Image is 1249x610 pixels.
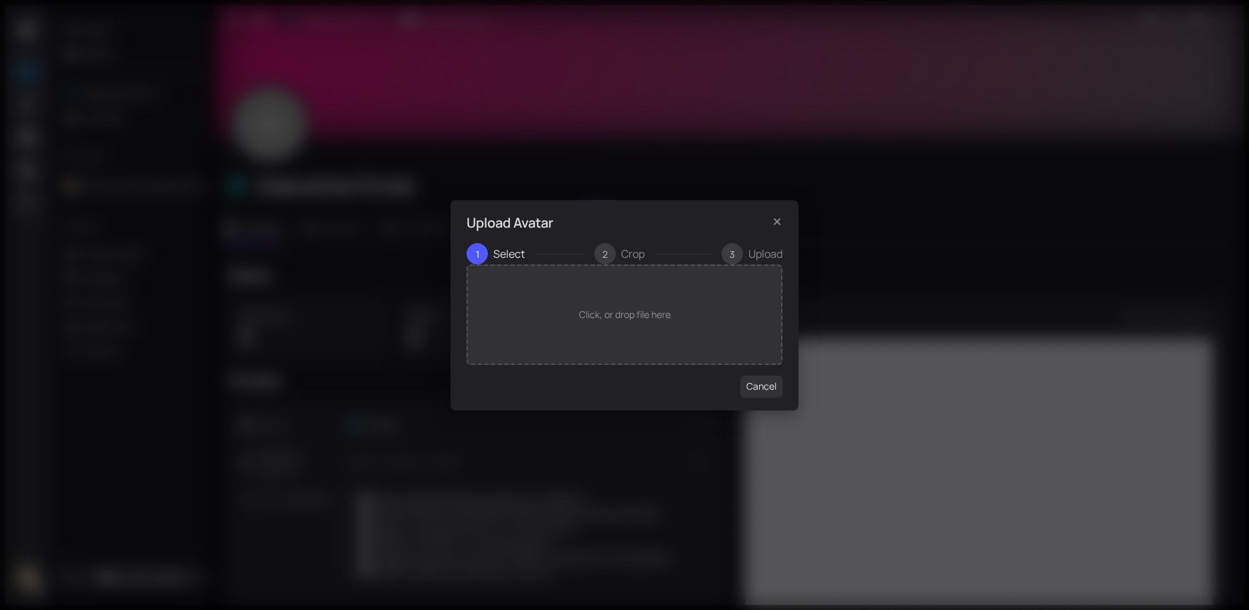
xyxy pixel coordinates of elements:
span: 2 [602,247,608,260]
button: Close [766,211,788,232]
div: Upload Avatar [467,214,750,232]
span: Cancel [746,379,776,394]
button: Cancel [740,376,782,397]
div: Select [493,243,535,264]
p: Click, or drop file here [579,307,671,322]
div: Crop [621,243,655,264]
div: Upload [748,243,782,264]
span: 1 [476,247,479,260]
span: 3 [730,247,735,260]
